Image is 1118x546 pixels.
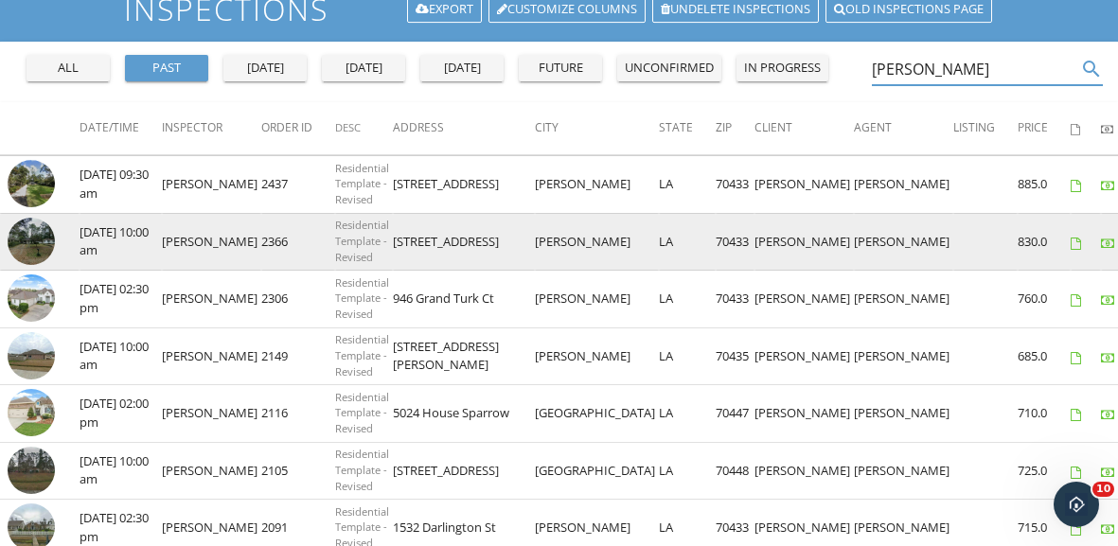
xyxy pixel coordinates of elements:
span: Listing [953,119,995,135]
td: LA [659,213,716,271]
td: 2306 [261,271,335,328]
td: 70433 [716,271,754,328]
td: [PERSON_NAME] [854,442,953,500]
button: [DATE] [223,55,307,81]
img: streetview [8,447,55,494]
td: [PERSON_NAME] [754,385,854,443]
th: State: Not sorted. [659,102,716,155]
td: [PERSON_NAME] [162,271,261,328]
img: streetview [8,218,55,265]
span: Residential Template - Revised [335,447,389,493]
button: [DATE] [420,55,504,81]
td: [DATE] 10:00 am [80,327,162,385]
td: [STREET_ADDRESS] [393,156,535,214]
input: Search [872,54,1077,85]
td: 885.0 [1018,156,1071,214]
td: [PERSON_NAME] [854,156,953,214]
span: Order ID [261,119,312,135]
td: [PERSON_NAME] [162,442,261,500]
button: future [519,55,602,81]
span: Residential Template - Revised [335,275,389,322]
td: 70433 [716,213,754,271]
div: in progress [744,59,821,78]
td: 2116 [261,385,335,443]
td: [GEOGRAPHIC_DATA] [535,442,659,500]
td: [PERSON_NAME] [754,327,854,385]
td: [PERSON_NAME] [754,442,854,500]
div: past [133,59,201,78]
td: 2437 [261,156,335,214]
td: 2149 [261,327,335,385]
td: [PERSON_NAME] [535,271,659,328]
td: LA [659,442,716,500]
span: Residential Template - Revised [335,390,389,436]
th: Address: Not sorted. [393,102,535,155]
td: [PERSON_NAME] [754,213,854,271]
td: [PERSON_NAME] [754,271,854,328]
td: [PERSON_NAME] [162,156,261,214]
div: unconfirmed [625,59,714,78]
td: LA [659,271,716,328]
td: LA [659,385,716,443]
div: [DATE] [329,59,398,78]
button: in progress [736,55,828,81]
td: 70448 [716,442,754,500]
td: 685.0 [1018,327,1071,385]
td: [GEOGRAPHIC_DATA] [535,385,659,443]
th: Desc: Not sorted. [335,102,393,155]
span: Agent [854,119,892,135]
img: streetview [8,160,55,207]
td: 70447 [716,385,754,443]
button: [DATE] [322,55,405,81]
td: 5024 House Sparrow [393,385,535,443]
td: [DATE] 10:00 am [80,442,162,500]
span: Residential Template - Revised [335,161,389,207]
td: 2105 [261,442,335,500]
td: LA [659,156,716,214]
th: Agreements signed: Not sorted. [1071,102,1101,155]
td: [DATE] 02:00 pm [80,385,162,443]
td: 830.0 [1018,213,1071,271]
td: 70435 [716,327,754,385]
td: 710.0 [1018,385,1071,443]
img: image_processing2024111383bs1jq8.jpeg [8,274,55,322]
td: [STREET_ADDRESS] [393,213,535,271]
td: 70433 [716,156,754,214]
td: [PERSON_NAME] [535,327,659,385]
th: City: Not sorted. [535,102,659,155]
th: Agent: Not sorted. [854,102,953,155]
span: Client [754,119,792,135]
span: Price [1018,119,1048,135]
th: Price: Not sorted. [1018,102,1071,155]
span: Inspector [162,119,222,135]
button: unconfirmed [617,55,721,81]
td: 2366 [261,213,335,271]
td: [PERSON_NAME] [854,385,953,443]
div: future [526,59,594,78]
img: streetview [8,332,55,379]
span: Desc [335,120,361,134]
span: Residential Template - Revised [335,332,389,379]
td: 725.0 [1018,442,1071,500]
td: [DATE] 10:00 am [80,213,162,271]
td: 760.0 [1018,271,1071,328]
span: Zip [716,119,732,135]
td: 946 Grand Turk Ct [393,271,535,328]
button: all [27,55,110,81]
div: [DATE] [428,59,496,78]
th: Order ID: Not sorted. [261,102,335,155]
td: [PERSON_NAME] [162,385,261,443]
td: [PERSON_NAME] [535,213,659,271]
i: search [1080,58,1103,80]
td: [PERSON_NAME] [854,327,953,385]
td: [PERSON_NAME] [162,213,261,271]
span: Date/Time [80,119,139,135]
button: past [125,55,208,81]
div: [DATE] [231,59,299,78]
span: 10 [1092,482,1114,497]
td: [STREET_ADDRESS][PERSON_NAME] [393,327,535,385]
td: [PERSON_NAME] [854,271,953,328]
td: [STREET_ADDRESS] [393,442,535,500]
td: [PERSON_NAME] [535,156,659,214]
td: LA [659,327,716,385]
